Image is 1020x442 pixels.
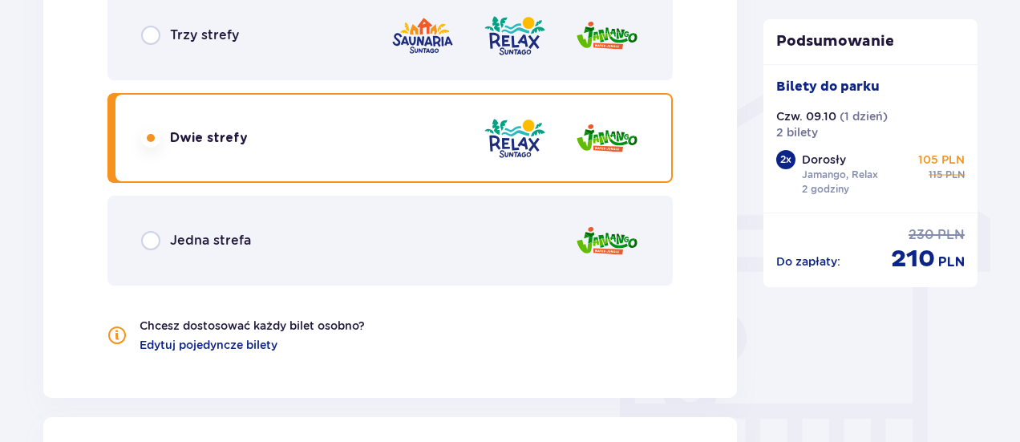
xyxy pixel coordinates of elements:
p: 105 PLN [918,152,965,168]
p: ( 1 dzień ) [840,108,888,124]
p: Czw. 09.10 [776,108,836,124]
p: Chcesz dostosować każdy bilet osobno? [140,318,365,334]
a: Edytuj pojedyncze bilety [140,337,277,353]
span: Jedna strefa [170,232,251,249]
span: PLN [938,253,965,271]
p: Bilety do parku [776,78,880,95]
span: 210 [891,244,935,274]
span: PLN [937,226,965,244]
div: 2 x [776,150,795,169]
span: 230 [909,226,934,244]
p: Dorosły [802,152,846,168]
span: Dwie strefy [170,129,248,147]
p: Jamango, Relax [802,168,878,182]
img: Relax [483,116,547,161]
img: Jamango [575,116,639,161]
span: PLN [945,168,965,182]
p: Podsumowanie [763,32,978,51]
img: Saunaria [391,13,455,59]
span: Trzy strefy [170,26,239,44]
img: Jamango [575,218,639,264]
p: Do zapłaty : [776,253,840,270]
img: Jamango [575,13,639,59]
p: 2 godziny [802,182,849,197]
p: 2 bilety [776,124,818,140]
img: Relax [483,13,547,59]
span: 115 [929,168,942,182]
